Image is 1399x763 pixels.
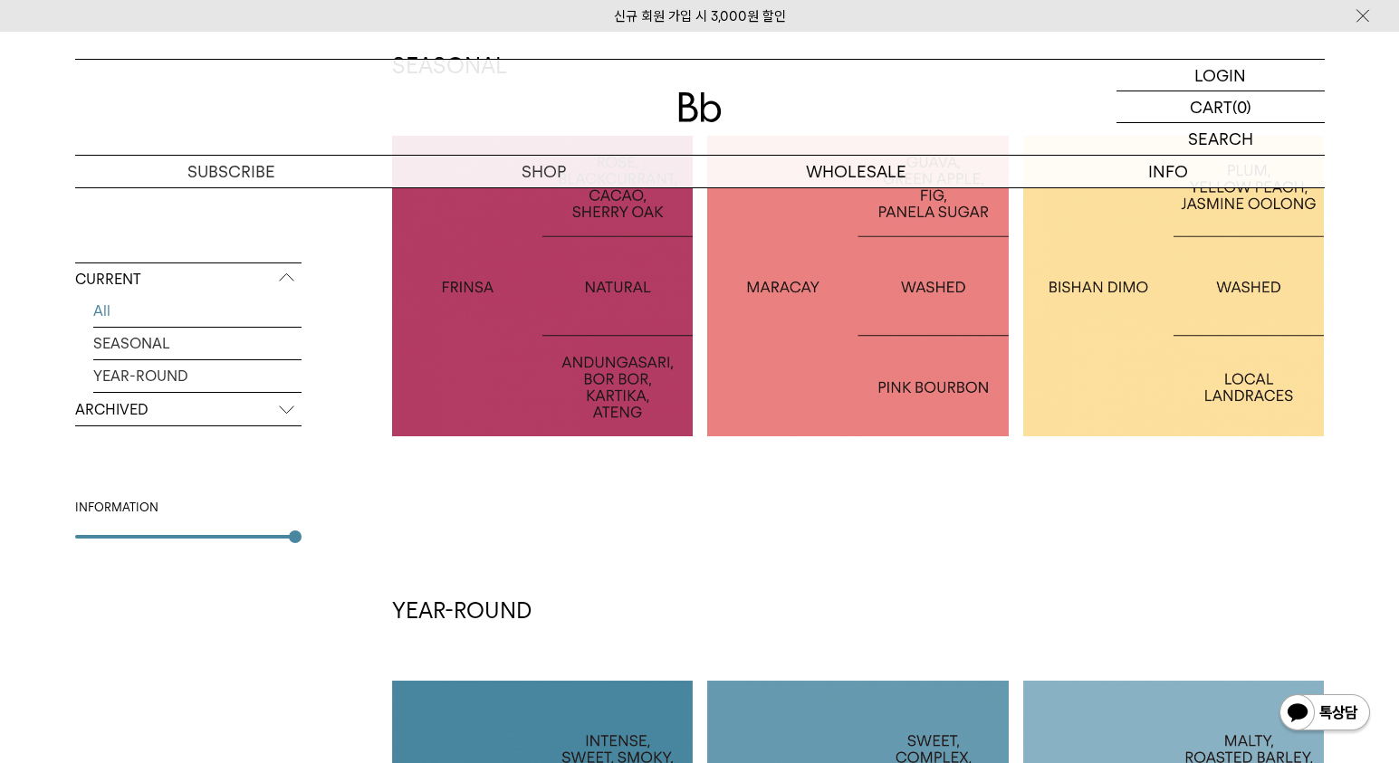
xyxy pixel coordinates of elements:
a: SHOP [388,156,700,187]
p: LOGIN [1194,60,1246,91]
div: INFORMATION [75,499,302,517]
a: SUBSCRIBE [75,156,388,187]
a: CART (0) [1116,91,1325,123]
p: CART [1190,91,1232,122]
p: SEARCH [1188,123,1253,155]
img: 카카오톡 채널 1:1 채팅 버튼 [1278,692,1372,736]
a: All [93,295,302,327]
a: 신규 회원 가입 시 3,000원 할인 [614,8,786,24]
p: ARCHIVED [75,394,302,426]
p: WHOLESALE [700,156,1012,187]
h2: YEAR-ROUND [392,596,1325,626]
a: 에티오피아 비샨 디모ETHIOPIA BISHAN DIMO [1023,136,1325,437]
a: LOGIN [1116,60,1325,91]
a: SEASONAL [93,328,302,359]
a: 인도네시아 프린자 내추럴INDONESIA FRINSA NATURAL [392,136,694,437]
p: (0) [1232,91,1251,122]
a: 콜롬비아 마라카이COLOMBIA MARACAY [707,136,1009,437]
p: INFO [1012,156,1325,187]
a: YEAR-ROUND [93,360,302,392]
img: 로고 [678,92,722,122]
p: CURRENT [75,263,302,296]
